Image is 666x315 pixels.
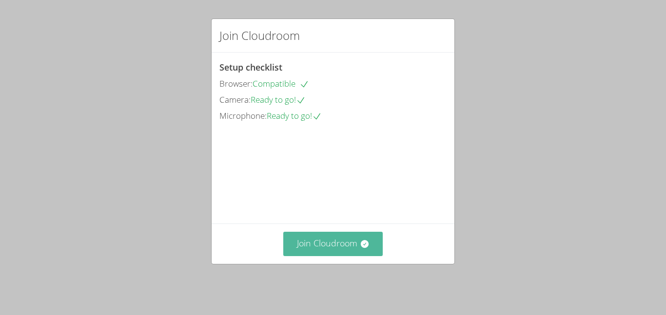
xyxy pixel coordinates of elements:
span: Camera: [219,94,251,105]
span: Setup checklist [219,61,282,73]
span: Microphone: [219,110,267,121]
span: Compatible [253,78,309,89]
button: Join Cloudroom [283,232,383,256]
span: Browser: [219,78,253,89]
span: Ready to go! [251,94,306,105]
span: Ready to go! [267,110,322,121]
h2: Join Cloudroom [219,27,300,44]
